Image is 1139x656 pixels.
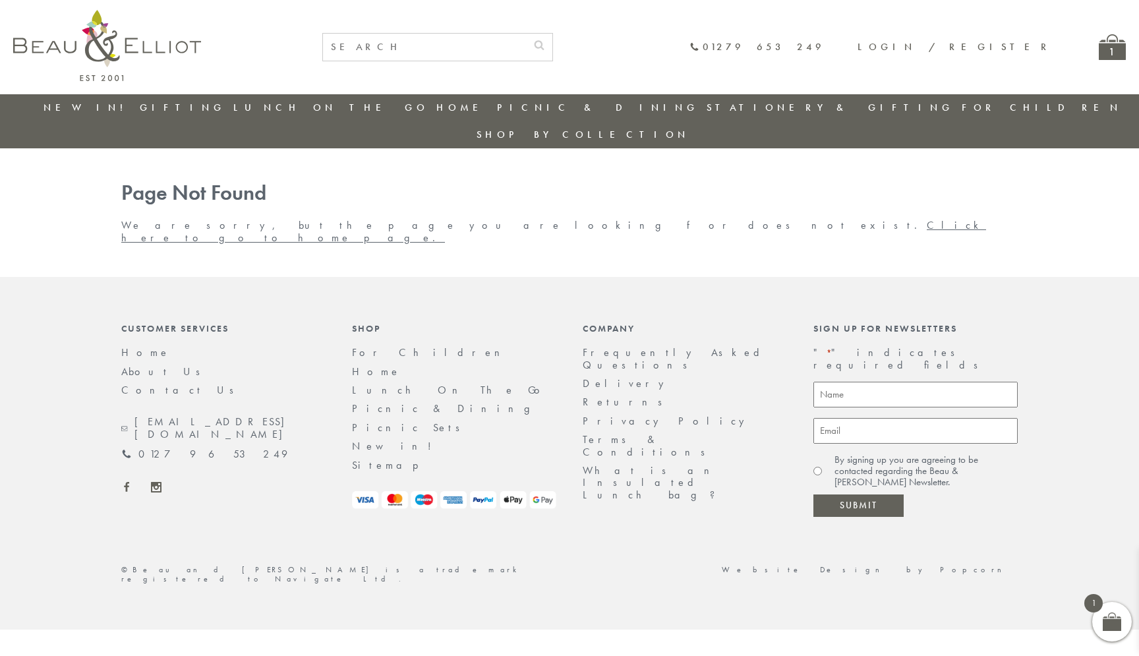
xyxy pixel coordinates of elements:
[121,365,209,378] a: About Us
[1099,34,1126,60] a: 1
[13,10,201,81] img: logo
[121,218,986,244] a: Click here to go to home page.
[477,128,689,141] a: Shop by collection
[352,365,401,378] a: Home
[108,181,1031,244] div: We are sorry, but the page you are looking for does not exist.
[583,376,671,390] a: Delivery
[583,414,751,428] a: Privacy Policy
[583,345,768,371] a: Frequently Asked Questions
[834,454,1018,489] label: By signing up you are agreeing to be contacted regarding the Beau & [PERSON_NAME] Newsletter.
[121,345,170,359] a: Home
[140,101,225,114] a: Gifting
[707,101,954,114] a: Stationery & Gifting
[352,491,556,509] img: payment-logos.png
[352,458,436,472] a: Sitemap
[813,323,1018,334] div: Sign up for newsletters
[352,402,543,415] a: Picnic & Dining
[352,383,548,397] a: Lunch On The Go
[121,383,243,397] a: Contact Us
[233,101,428,114] a: Lunch On The Go
[813,494,904,517] input: Submit
[352,421,469,434] a: Picnic Sets
[813,347,1018,371] p: " " indicates required fields
[121,181,1018,206] h1: Page Not Found
[689,42,825,53] a: 01279 653 249
[108,566,569,584] div: ©Beau and [PERSON_NAME] is a trademark registered to Navigate Ltd.
[121,416,326,440] a: [EMAIL_ADDRESS][DOMAIN_NAME]
[121,323,326,334] div: Customer Services
[962,101,1122,114] a: For Children
[352,323,556,334] div: Shop
[497,101,699,114] a: Picnic & Dining
[44,101,132,114] a: New in!
[1084,594,1103,612] span: 1
[121,448,287,460] a: 01279 653 249
[858,40,1053,53] a: Login / Register
[583,395,671,409] a: Returns
[583,432,714,458] a: Terms & Conditions
[583,463,726,502] a: What is an Insulated Lunch bag?
[352,345,510,359] a: For Children
[813,382,1018,407] input: Name
[323,34,526,61] input: SEARCH
[813,418,1018,444] input: Email
[352,439,441,453] a: New in!
[583,323,787,334] div: Company
[436,101,489,114] a: Home
[722,564,1018,575] a: Website Design by Popcorn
